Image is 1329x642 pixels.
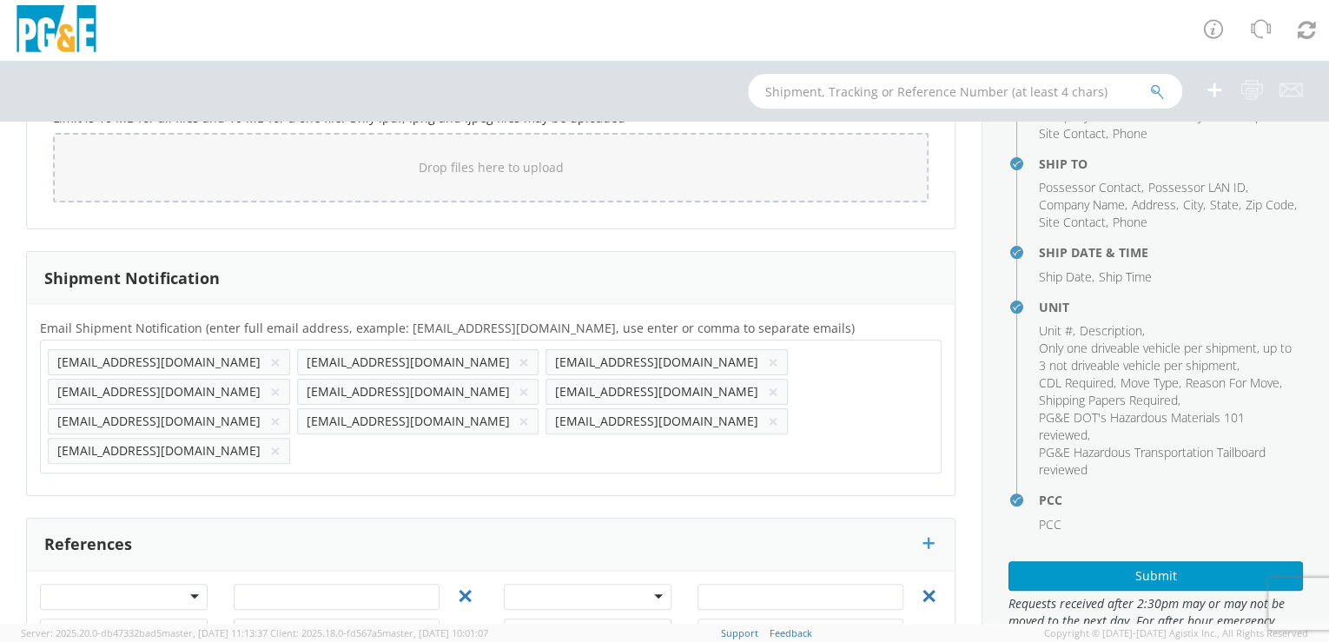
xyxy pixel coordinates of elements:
[1039,268,1092,285] span: Ship Date
[1039,493,1303,506] h4: PCC
[1039,196,1125,213] span: Company Name
[1039,268,1094,286] li: ,
[44,535,132,553] h3: References
[44,269,220,287] h3: Shipment Notification
[1080,322,1145,340] li: ,
[270,352,281,373] button: ×
[1039,322,1075,340] li: ,
[1039,392,1180,409] li: ,
[1210,196,1241,214] li: ,
[748,74,1182,109] input: Shipment, Tracking or Reference Number (at least 4 chars)
[270,440,281,461] button: ×
[1148,179,1248,196] li: ,
[419,159,564,175] span: Drop files here to upload
[1039,125,1106,142] span: Site Contact
[1113,214,1147,230] span: Phone
[1183,108,1203,124] span: City
[519,411,529,432] button: ×
[1039,516,1061,533] span: PCC
[768,352,778,373] button: ×
[1039,340,1299,374] li: ,
[270,381,281,402] button: ×
[1039,322,1073,339] span: Unit #
[1008,561,1303,591] button: Submit
[1113,125,1147,142] span: Phone
[768,381,778,402] button: ×
[1039,196,1127,214] li: ,
[57,383,261,400] span: [EMAIL_ADDRESS][DOMAIN_NAME]
[555,354,758,370] span: [EMAIL_ADDRESS][DOMAIN_NAME]
[1039,374,1114,391] span: CDL Required
[1210,108,1239,124] span: State
[57,442,261,459] span: [EMAIL_ADDRESS][DOMAIN_NAME]
[1080,322,1142,339] span: Description
[1039,214,1106,230] span: Site Contact
[1132,108,1176,124] span: Address
[1039,179,1144,196] li: ,
[1039,301,1303,314] h4: Unit
[1039,409,1245,443] span: PG&E DOT's Hazardous Materials 101 reviewed
[307,383,510,400] span: [EMAIL_ADDRESS][DOMAIN_NAME]
[21,626,268,639] span: Server: 2025.20.0-db47332bad5
[1186,374,1279,391] span: Reason For Move
[555,413,758,429] span: [EMAIL_ADDRESS][DOMAIN_NAME]
[768,411,778,432] button: ×
[1039,409,1299,444] li: ,
[1246,108,1294,124] span: Zip Code
[307,413,510,429] span: [EMAIL_ADDRESS][DOMAIN_NAME]
[1186,374,1282,392] li: ,
[1246,196,1297,214] li: ,
[1039,214,1108,231] li: ,
[53,111,929,124] h5: Limit is 10 MB for all files and 10 MB for a one file. Only .pdf, .png and .jpeg files may be upl...
[1121,374,1181,392] li: ,
[1210,196,1239,213] span: State
[721,626,758,639] a: Support
[1039,157,1303,170] h4: Ship To
[1099,268,1152,285] span: Ship Time
[519,352,529,373] button: ×
[1148,179,1246,195] span: Possessor LAN ID
[1039,444,1266,478] span: PG&E Hazardous Transportation Tailboard reviewed
[270,626,488,639] span: Client: 2025.18.0-fd567a5
[1132,196,1176,213] span: Address
[1039,374,1116,392] li: ,
[555,383,758,400] span: [EMAIL_ADDRESS][DOMAIN_NAME]
[1039,246,1303,259] h4: Ship Date & Time
[1044,626,1308,640] span: Copyright © [DATE]-[DATE] Agistix Inc., All Rights Reserved
[1121,374,1179,391] span: Move Type
[57,413,261,429] span: [EMAIL_ADDRESS][DOMAIN_NAME]
[382,626,488,639] span: master, [DATE] 10:01:07
[1039,392,1178,408] span: Shipping Papers Required
[1039,179,1141,195] span: Possessor Contact
[1246,196,1294,213] span: Zip Code
[1039,340,1292,374] span: Only one driveable vehicle per shipment, up to 3 not driveable vehicle per shipment
[13,5,100,56] img: pge-logo-06675f144f4cfa6a6814.png
[1039,125,1108,142] li: ,
[519,381,529,402] button: ×
[1183,196,1206,214] li: ,
[1183,196,1203,213] span: City
[307,354,510,370] span: [EMAIL_ADDRESS][DOMAIN_NAME]
[1039,108,1125,124] span: Company Name
[270,411,281,432] button: ×
[770,626,812,639] a: Feedback
[57,354,261,370] span: [EMAIL_ADDRESS][DOMAIN_NAME]
[1132,196,1179,214] li: ,
[162,626,268,639] span: master, [DATE] 11:13:37
[40,320,855,336] span: Email Shipment Notification (enter full email address, example: jdoe01@agistix.com, use enter or ...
